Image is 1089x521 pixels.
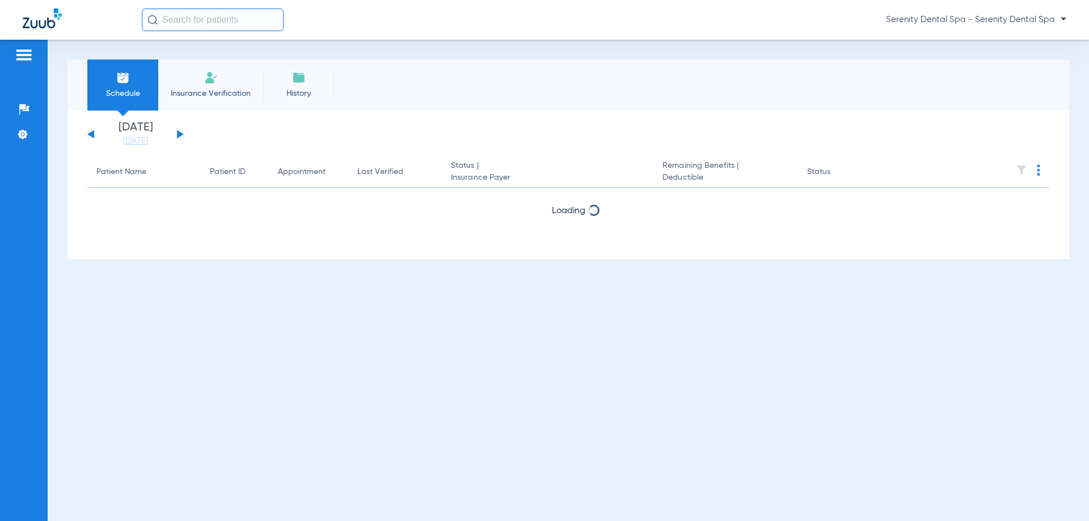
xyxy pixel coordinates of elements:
[798,156,875,188] th: Status
[451,172,644,184] span: Insurance Payer
[552,206,585,215] span: Loading
[886,14,1066,26] span: Serenity Dental Spa - Serenity Dental Spa
[357,166,433,178] div: Last Verified
[96,166,192,178] div: Patient Name
[1037,164,1040,176] img: group-dot-blue.svg
[442,156,653,188] th: Status |
[662,172,788,184] span: Deductible
[210,166,260,178] div: Patient ID
[210,166,246,178] div: Patient ID
[15,48,33,62] img: hamburger-icon
[357,166,403,178] div: Last Verified
[167,88,255,99] span: Insurance Verification
[142,9,284,31] input: Search for patients
[204,71,218,84] img: Manual Insurance Verification
[116,71,130,84] img: Schedule
[278,166,326,178] div: Appointment
[292,71,306,84] img: History
[102,122,170,147] li: [DATE]
[1016,164,1027,176] img: filter.svg
[278,166,339,178] div: Appointment
[23,9,62,28] img: Zuub Logo
[147,15,158,25] img: Search Icon
[102,135,170,147] a: [DATE]
[272,88,326,99] span: History
[653,156,797,188] th: Remaining Benefits |
[96,88,150,99] span: Schedule
[96,166,146,178] div: Patient Name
